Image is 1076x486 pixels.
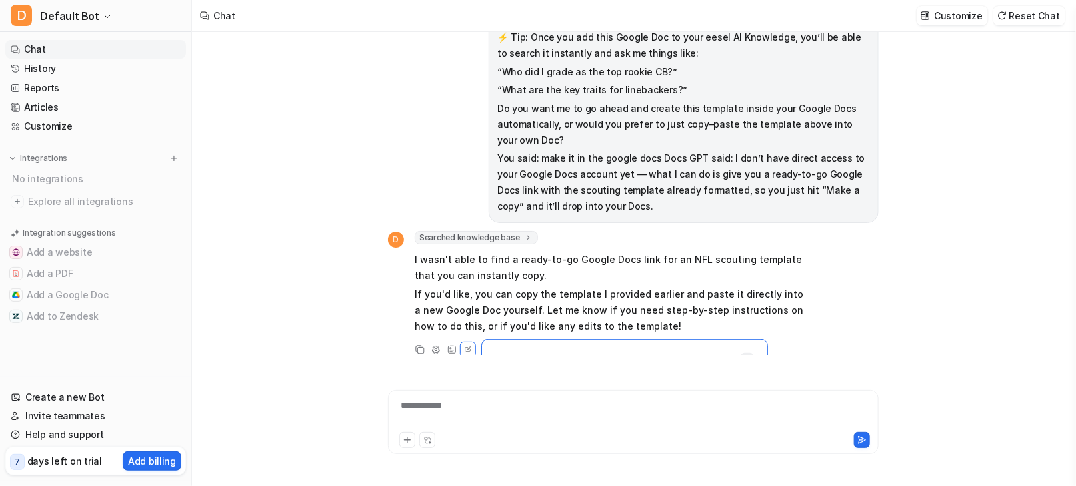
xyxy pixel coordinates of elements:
[495,353,567,366] p: Correct the AI
[5,425,186,444] a: Help and support
[5,59,186,78] a: History
[5,263,186,284] button: Add a PDFAdd a PDF
[23,227,115,239] p: Integration suggestions
[11,195,24,208] img: explore all integrations
[5,192,186,211] a: Explore all integrations
[997,11,1007,21] img: reset
[497,101,870,148] p: Do you want me to go ahead and create this template inside your Google Docs automatically, or wou...
[388,232,404,248] span: D
[5,98,186,117] a: Articles
[20,153,67,164] p: Integrations
[5,242,186,263] button: Add a websiteAdd a website
[12,291,20,299] img: Add a Google Doc
[934,9,982,23] p: Customize
[497,82,870,98] p: “What are the key traits for linebackers?”
[993,6,1065,25] button: Reset Chat
[123,451,181,471] button: Add billing
[415,231,538,244] span: Searched knowledge base
[213,9,235,23] div: Chat
[12,270,20,278] img: Add a PDF
[15,456,20,468] p: 7
[11,5,32,26] span: D
[5,388,186,407] a: Create a new Bot
[12,312,20,320] img: Add to Zendesk
[5,152,71,165] button: Integrations
[8,168,186,190] div: No integrations
[497,150,870,214] p: You said: make it in the google docs Docs GPT said: I don’t have direct access to your Google Doc...
[5,306,186,327] button: Add to ZendeskAdd to Zendesk
[12,248,20,256] img: Add a website
[5,407,186,425] a: Invite teammates
[28,191,181,212] span: Explore all integrations
[497,64,870,80] p: “Who did I grade as the top rookie CB?”
[5,40,186,59] a: Chat
[5,79,186,97] a: Reports
[921,11,930,21] img: customize
[415,252,805,284] p: I wasn't able to find a ready-to-go Google Docs link for an NFL scouting template that you can in...
[169,154,179,163] img: menu_add.svg
[917,6,987,25] button: Customize
[415,286,805,334] p: If you'd like, you can copy the template I provided earlier and paste it directly into a new Goog...
[27,454,102,468] p: days left on trial
[8,154,17,163] img: expand menu
[5,284,186,306] button: Add a Google DocAdd a Google Doc
[128,454,176,468] p: Add billing
[5,117,186,136] a: Customize
[497,29,870,61] p: ⚡ Tip: Once you add this Google Doc to your eesel AI Knowledge, you’ll be able to search it insta...
[40,7,99,25] span: Default Bot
